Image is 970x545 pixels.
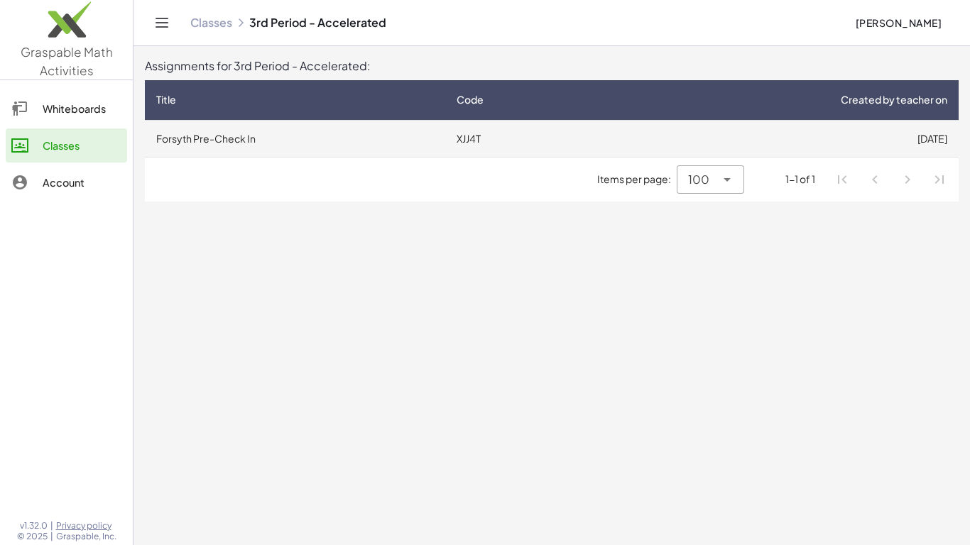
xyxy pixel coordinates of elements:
div: Whiteboards [43,100,121,117]
span: [PERSON_NAME] [855,16,942,29]
button: Toggle navigation [151,11,173,34]
span: Code [457,92,484,107]
span: © 2025 [17,531,48,542]
a: Privacy policy [56,520,116,532]
a: Account [6,165,127,199]
nav: Pagination Navigation [827,163,956,196]
span: 100 [688,171,709,188]
a: Whiteboards [6,92,127,126]
span: Graspable, Inc. [56,531,116,542]
span: v1.32.0 [20,520,48,532]
span: | [50,531,53,542]
div: 1-1 of 1 [785,172,815,187]
span: Title [156,92,176,107]
td: XJJ4T [445,120,604,157]
div: Classes [43,137,121,154]
td: Forsyth Pre-Check In [145,120,445,157]
div: Assignments for 3rd Period - Accelerated: [145,57,959,75]
span: Graspable Math Activities [21,44,113,78]
a: Classes [6,128,127,163]
span: Items per page: [597,172,677,187]
span: Created by teacher on [841,92,947,107]
a: Classes [190,16,232,30]
button: [PERSON_NAME] [844,10,953,35]
div: Account [43,174,121,191]
span: | [50,520,53,532]
td: [DATE] [604,120,959,157]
